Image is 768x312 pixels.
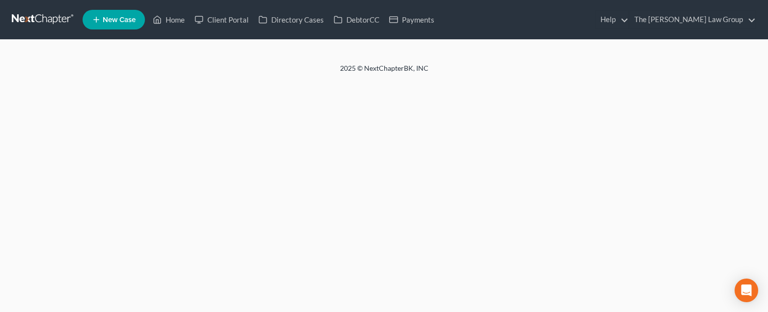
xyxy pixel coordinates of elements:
new-legal-case-button: New Case [83,10,145,29]
a: The [PERSON_NAME] Law Group [629,11,756,28]
a: Help [596,11,628,28]
a: DebtorCC [329,11,384,28]
a: Directory Cases [254,11,329,28]
a: Payments [384,11,439,28]
a: Client Portal [190,11,254,28]
a: Home [148,11,190,28]
div: Open Intercom Messenger [735,279,758,302]
div: 2025 © NextChapterBK, INC [104,63,664,81]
